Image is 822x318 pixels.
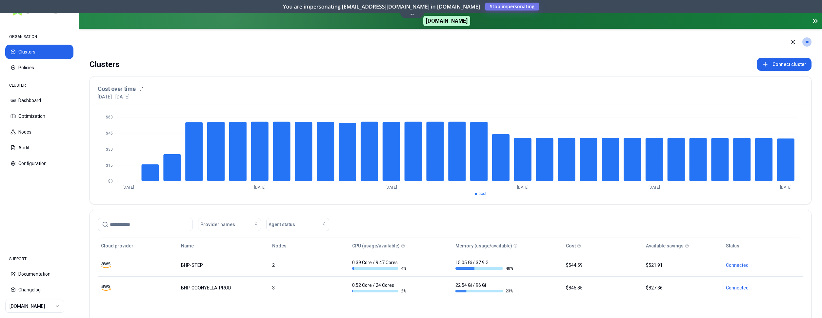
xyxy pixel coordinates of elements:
[106,163,113,168] tspan: $15
[352,266,410,271] div: 4 %
[5,267,73,281] button: Documentation
[181,262,266,268] div: BHP-STEP
[5,125,73,139] button: Nodes
[90,58,120,71] div: Clusters
[566,239,576,252] button: Cost
[266,218,329,231] button: Agent status
[352,259,410,271] div: 0.39 Core / 9.47 Cores
[455,288,513,294] div: 23 %
[352,288,410,294] div: 2 %
[5,30,73,43] div: ORGANISATION
[726,285,800,291] div: Connected
[101,260,111,270] img: aws
[566,262,640,268] div: $544.59
[5,252,73,265] div: SUPPORT
[254,185,266,190] tspan: [DATE]
[352,282,410,294] div: 0.52 Core / 24 Cores
[272,239,287,252] button: Nodes
[646,239,684,252] button: Available savings
[272,285,346,291] div: 3
[646,285,720,291] div: $827.36
[200,221,235,228] span: Provider names
[646,262,720,268] div: $521.91
[101,239,133,252] button: Cloud provider
[98,94,130,100] p: [DATE] - [DATE]
[101,283,111,293] img: aws
[5,45,73,59] button: Clusters
[272,262,346,268] div: 2
[5,283,73,297] button: Changelog
[106,147,113,152] tspan: $30
[455,259,513,271] div: 15.05 Gi / 37.9 Gi
[423,16,470,26] span: [DOMAIN_NAME]
[269,221,295,228] span: Agent status
[5,79,73,92] div: CLUSTER
[5,93,73,108] button: Dashboard
[455,266,513,271] div: 40 %
[5,60,73,75] button: Policies
[757,58,812,71] button: Connect cluster
[108,179,113,183] tspan: $0
[517,185,529,190] tspan: [DATE]
[478,191,487,196] span: cost
[455,239,512,252] button: Memory (usage/available)
[5,140,73,155] button: Audit
[181,285,266,291] div: BHP-GOONYELLA-PROD
[649,185,660,190] tspan: [DATE]
[106,131,113,136] tspan: $45
[181,239,194,252] button: Name
[455,282,513,294] div: 22.54 Gi / 96 Gi
[780,185,792,190] tspan: [DATE]
[352,239,400,252] button: CPU (usage/available)
[386,185,397,190] tspan: [DATE]
[123,185,134,190] tspan: [DATE]
[5,109,73,123] button: Optimization
[566,285,640,291] div: $845.85
[726,243,739,249] div: Status
[98,84,136,94] h3: Cost over time
[198,218,261,231] button: Provider names
[5,156,73,171] button: Configuration
[106,115,113,119] tspan: $60
[726,262,800,268] div: Connected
